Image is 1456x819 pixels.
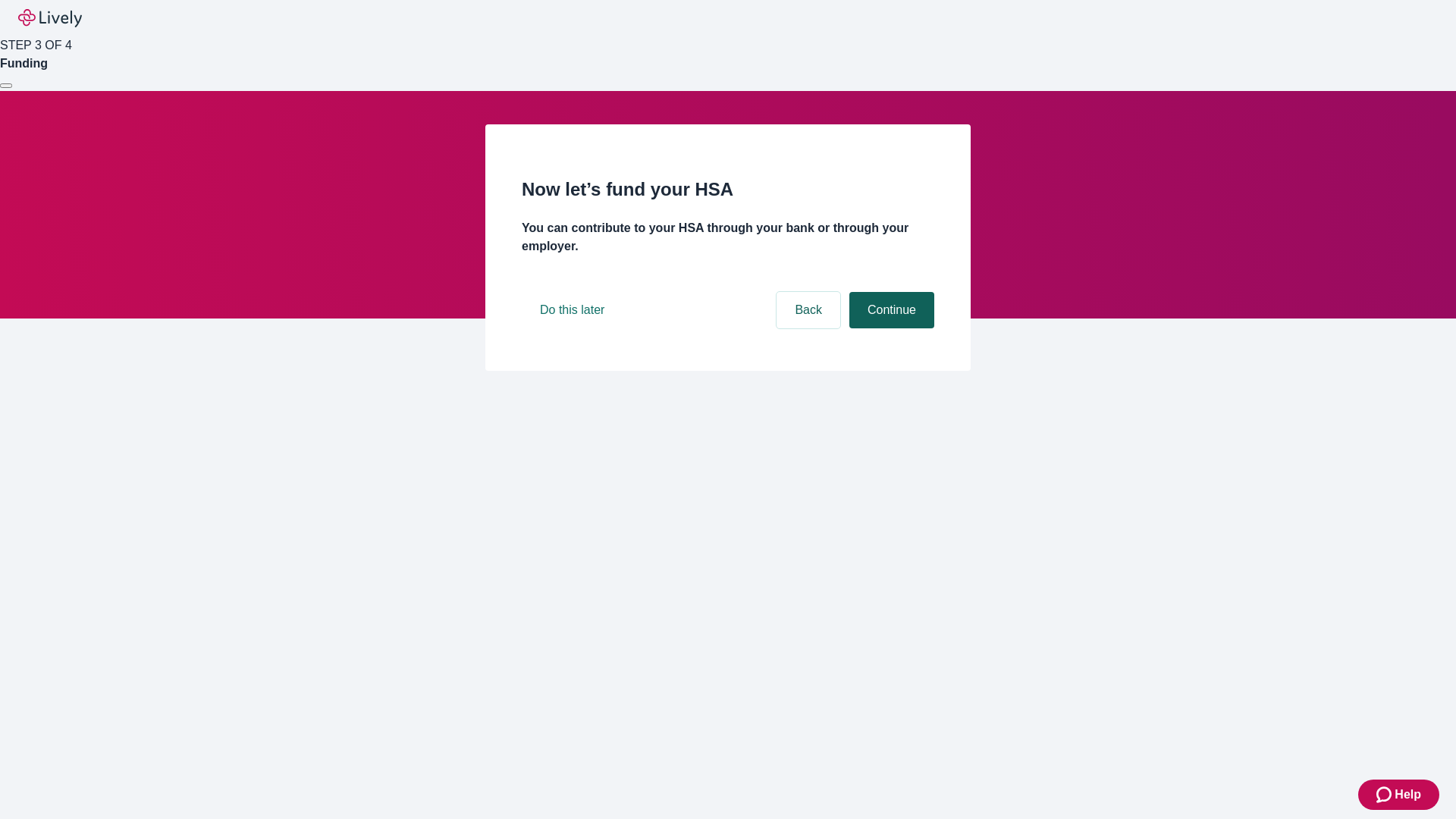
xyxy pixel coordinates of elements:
span: Help [1395,786,1421,804]
svg: Zendesk support icon [1376,786,1395,804]
button: Do this later [522,292,623,328]
h4: You can contribute to your HSA through your bank or through your employer. [522,219,934,256]
button: Back [777,292,840,328]
img: Lively [18,9,82,27]
button: Continue [849,292,934,328]
button: Zendesk support iconHelp [1358,780,1439,810]
h2: Now let’s fund your HSA [522,176,934,203]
